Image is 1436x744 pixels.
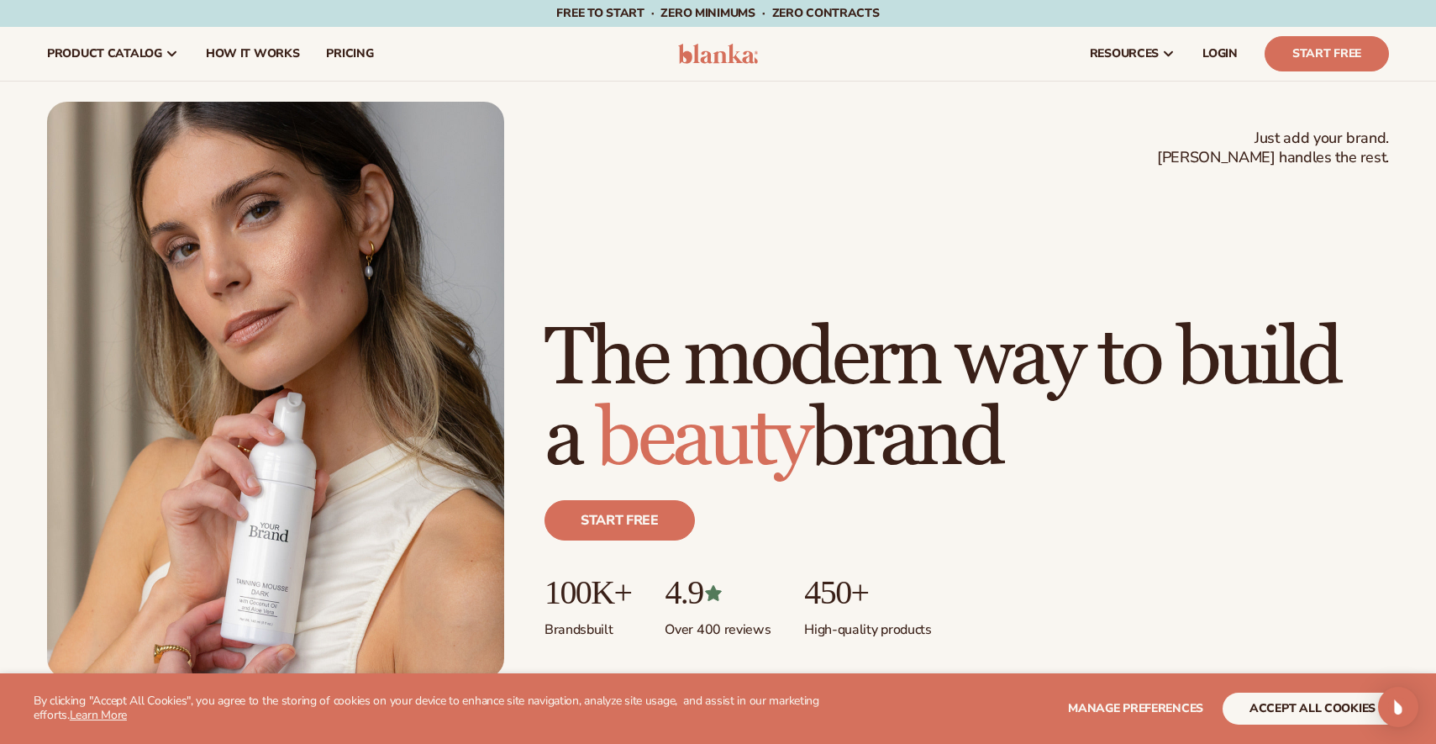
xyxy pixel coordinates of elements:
[678,44,758,64] img: logo
[1378,687,1418,727] div: Open Intercom Messenger
[34,694,847,723] p: By clicking "Accept All Cookies", you agree to the storing of cookies on your device to enhance s...
[47,47,162,61] span: product catalog
[206,47,300,61] span: How It Works
[1223,693,1402,725] button: accept all cookies
[1068,700,1203,716] span: Manage preferences
[1189,27,1251,81] a: LOGIN
[556,5,879,21] span: Free to start · ZERO minimums · ZERO contracts
[665,574,771,611] p: 4.9
[70,707,127,723] a: Learn More
[804,611,931,639] p: High-quality products
[313,27,387,81] a: pricing
[1090,47,1159,61] span: resources
[1068,693,1203,725] button: Manage preferences
[326,47,373,61] span: pricing
[1202,47,1238,61] span: LOGIN
[1265,36,1389,71] a: Start Free
[544,574,631,611] p: 100K+
[544,611,631,639] p: Brands built
[47,102,504,678] img: Female holding tanning mousse.
[804,574,931,611] p: 450+
[1157,129,1389,168] span: Just add your brand. [PERSON_NAME] handles the rest.
[665,611,771,639] p: Over 400 reviews
[192,27,313,81] a: How It Works
[1076,27,1189,81] a: resources
[596,390,809,488] span: beauty
[544,319,1389,480] h1: The modern way to build a brand
[544,500,695,541] a: Start free
[34,27,192,81] a: product catalog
